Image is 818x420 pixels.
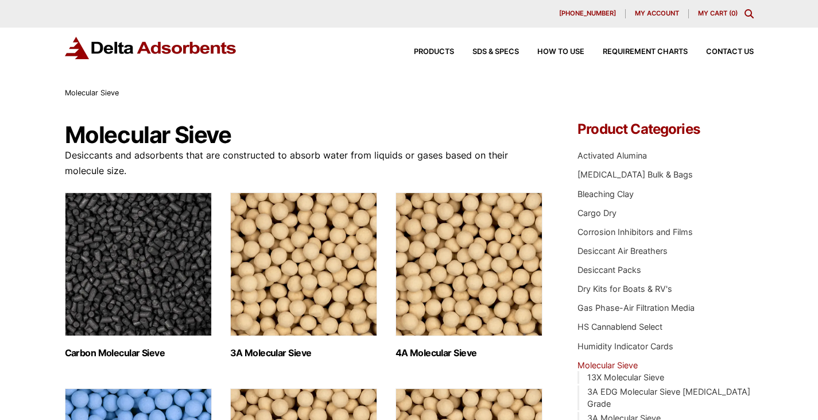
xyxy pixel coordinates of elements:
img: 4A Molecular Sieve [396,192,542,336]
a: How to Use [519,48,584,56]
h4: Product Categories [577,122,753,136]
h2: Carbon Molecular Sieve [65,348,212,359]
a: Visit product category 3A Molecular Sieve [230,192,377,359]
a: SDS & SPECS [454,48,519,56]
a: Gas Phase-Air Filtration Media [577,303,695,313]
span: 0 [731,9,735,17]
span: Requirement Charts [603,48,688,56]
span: Products [414,48,454,56]
span: My account [635,10,679,17]
a: Bleaching Clay [577,189,634,199]
a: Corrosion Inhibitors and Films [577,227,693,237]
span: SDS & SPECS [472,48,519,56]
img: Carbon Molecular Sieve [65,192,212,336]
a: Humidity Indicator Cards [577,341,673,351]
a: Molecular Sieve [577,360,638,370]
a: Activated Alumina [577,151,647,160]
span: How to Use [537,48,584,56]
a: My Cart (0) [698,9,738,17]
a: Products [396,48,454,56]
span: Contact Us [706,48,754,56]
a: Contact Us [688,48,754,56]
a: 3A EDG Molecular Sieve [MEDICAL_DATA] Grade [587,387,750,409]
a: [PHONE_NUMBER] [550,9,626,18]
p: Desiccants and adsorbents that are constructed to absorb water from liquids or gases based on the... [65,148,544,179]
a: Desiccant Air Breathers [577,246,668,256]
div: Toggle Modal Content [745,9,754,18]
a: Desiccant Packs [577,265,641,275]
img: 3A Molecular Sieve [230,192,377,336]
h2: 3A Molecular Sieve [230,348,377,359]
a: 13X Molecular Sieve [587,372,664,382]
a: Requirement Charts [584,48,688,56]
a: Cargo Dry [577,208,617,218]
span: [PHONE_NUMBER] [559,10,616,17]
h1: Molecular Sieve [65,122,544,148]
a: Visit product category Carbon Molecular Sieve [65,192,212,359]
a: Visit product category 4A Molecular Sieve [396,192,542,359]
img: Delta Adsorbents [65,37,237,59]
a: HS Cannablend Select [577,322,662,332]
a: [MEDICAL_DATA] Bulk & Bags [577,169,693,179]
span: Molecular Sieve [65,88,119,97]
a: My account [626,9,689,18]
h2: 4A Molecular Sieve [396,348,542,359]
a: Dry Kits for Boats & RV's [577,284,672,294]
